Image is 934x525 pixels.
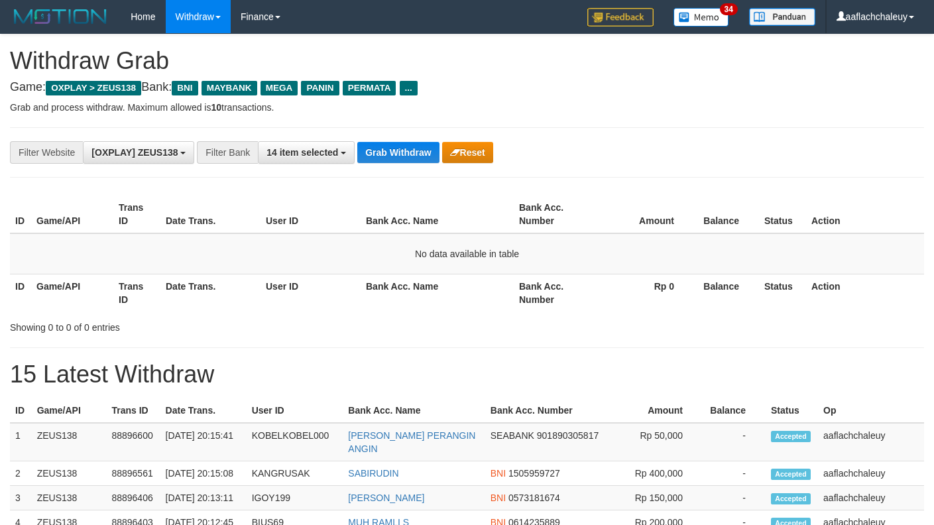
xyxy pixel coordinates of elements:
th: Action [806,274,924,312]
h4: Game: Bank: [10,81,924,94]
button: [OXPLAY] ZEUS138 [83,141,194,164]
span: Copy 0573181674 to clipboard [508,493,560,503]
th: Bank Acc. Number [485,398,613,423]
span: 14 item selected [266,147,338,158]
td: Rp 150,000 [613,486,703,510]
span: Copy 1505959727 to clipboard [508,468,560,479]
h1: Withdraw Grab [10,48,924,74]
div: Showing 0 to 0 of 0 entries [10,316,379,334]
th: User ID [247,398,343,423]
td: No data available in table [10,233,924,274]
td: - [703,423,766,461]
td: 88896561 [106,461,160,486]
span: BNI [491,468,506,479]
button: 14 item selected [258,141,355,164]
th: Bank Acc. Name [361,274,514,312]
a: [PERSON_NAME] [348,493,424,503]
th: Status [759,196,806,233]
img: Feedback.jpg [587,8,654,27]
th: Bank Acc. Number [514,196,596,233]
span: BNI [172,81,198,95]
img: MOTION_logo.png [10,7,111,27]
span: MAYBANK [202,81,257,95]
td: - [703,461,766,486]
th: Rp 0 [596,274,694,312]
td: aaflachchaleuy [818,423,924,461]
span: Accepted [771,431,811,442]
td: ZEUS138 [32,486,107,510]
span: PANIN [301,81,339,95]
td: 88896600 [106,423,160,461]
span: ... [400,81,418,95]
th: Balance [694,274,759,312]
th: Trans ID [106,398,160,423]
span: MEGA [261,81,298,95]
td: - [703,486,766,510]
h1: 15 Latest Withdraw [10,361,924,388]
th: User ID [261,274,361,312]
td: [DATE] 20:15:41 [160,423,247,461]
strong: 10 [211,102,221,113]
img: panduan.png [749,8,815,26]
img: Button%20Memo.svg [673,8,729,27]
span: OXPLAY > ZEUS138 [46,81,141,95]
span: Accepted [771,493,811,504]
td: Rp 50,000 [613,423,703,461]
th: Date Trans. [160,274,261,312]
td: KOBELKOBEL000 [247,423,343,461]
td: aaflachchaleuy [818,461,924,486]
th: Bank Acc. Number [514,274,596,312]
div: Filter Bank [197,141,258,164]
td: [DATE] 20:13:11 [160,486,247,510]
td: Rp 400,000 [613,461,703,486]
th: User ID [261,196,361,233]
th: Balance [703,398,766,423]
th: ID [10,274,31,312]
span: 34 [720,3,738,15]
th: Date Trans. [160,398,247,423]
span: [OXPLAY] ZEUS138 [91,147,178,158]
td: ZEUS138 [32,461,107,486]
th: Date Trans. [160,196,261,233]
th: Trans ID [113,274,160,312]
p: Grab and process withdraw. Maximum allowed is transactions. [10,101,924,114]
th: Amount [613,398,703,423]
td: IGOY199 [247,486,343,510]
th: Bank Acc. Name [343,398,485,423]
span: BNI [491,493,506,503]
td: 1 [10,423,32,461]
a: [PERSON_NAME] PERANGIN ANGIN [348,430,475,454]
td: 2 [10,461,32,486]
th: Game/API [32,398,107,423]
th: Balance [694,196,759,233]
th: Action [806,196,924,233]
td: KANGRUSAK [247,461,343,486]
th: ID [10,398,32,423]
button: Reset [442,142,493,163]
td: 3 [10,486,32,510]
th: Op [818,398,924,423]
th: Status [759,274,806,312]
span: SEABANK [491,430,534,441]
span: Copy 901890305817 to clipboard [537,430,599,441]
td: ZEUS138 [32,423,107,461]
td: [DATE] 20:15:08 [160,461,247,486]
button: Grab Withdraw [357,142,439,163]
th: ID [10,196,31,233]
td: aaflachchaleuy [818,486,924,510]
span: Accepted [771,469,811,480]
div: Filter Website [10,141,83,164]
th: Amount [596,196,694,233]
th: Status [766,398,818,423]
td: 88896406 [106,486,160,510]
a: SABIRUDIN [348,468,398,479]
span: PERMATA [343,81,396,95]
th: Bank Acc. Name [361,196,514,233]
th: Game/API [31,196,113,233]
th: Trans ID [113,196,160,233]
th: Game/API [31,274,113,312]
